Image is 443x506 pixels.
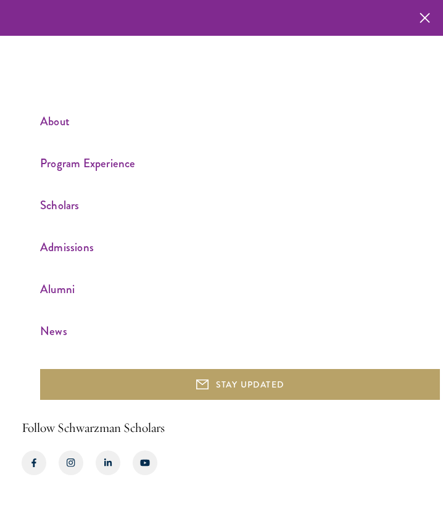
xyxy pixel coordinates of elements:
a: Admissions [40,237,438,257]
a: News [40,321,438,341]
button: STAY UPDATED [40,369,440,400]
a: Program Experience [40,153,438,173]
a: Alumni [40,279,438,299]
a: About [40,111,438,131]
a: Scholars [40,195,438,215]
h2: Follow Schwarzman Scholars [22,418,421,438]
